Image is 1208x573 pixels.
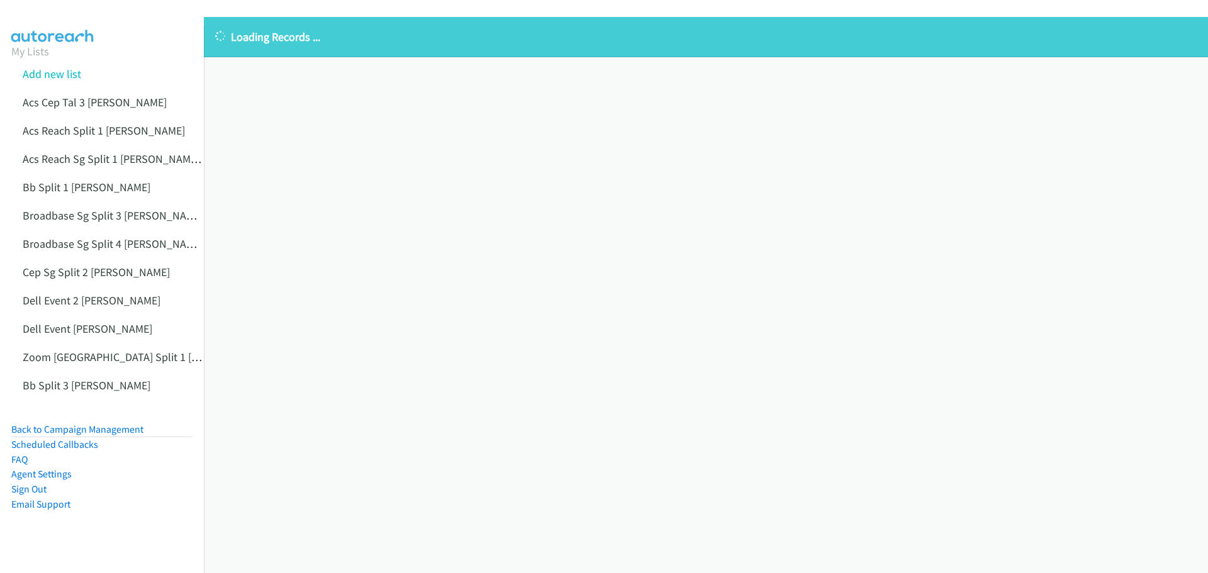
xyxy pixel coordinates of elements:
[23,123,185,138] a: Acs Reach Split 1 [PERSON_NAME]
[23,265,170,279] a: Cep Sg Split 2 [PERSON_NAME]
[23,67,81,81] a: Add new list
[23,378,150,392] a: Bb Split 3 [PERSON_NAME]
[23,152,201,166] a: Acs Reach Sg Split 1 [PERSON_NAME]
[23,350,267,364] a: Zoom [GEOGRAPHIC_DATA] Split 1 [PERSON_NAME]
[11,498,70,510] a: Email Support
[23,293,160,308] a: Dell Event 2 [PERSON_NAME]
[215,28,1197,45] p: Loading Records ...
[23,208,203,223] a: Broadbase Sg Split 3 [PERSON_NAME]
[23,321,152,336] a: Dell Event [PERSON_NAME]
[11,438,98,450] a: Scheduled Callbacks
[23,180,150,194] a: Bb Split 1 [PERSON_NAME]
[23,236,203,251] a: Broadbase Sg Split 4 [PERSON_NAME]
[11,453,28,465] a: FAQ
[11,44,49,58] a: My Lists
[11,423,143,435] a: Back to Campaign Management
[23,95,167,109] a: Acs Cep Tal 3 [PERSON_NAME]
[11,483,47,495] a: Sign Out
[11,468,72,480] a: Agent Settings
